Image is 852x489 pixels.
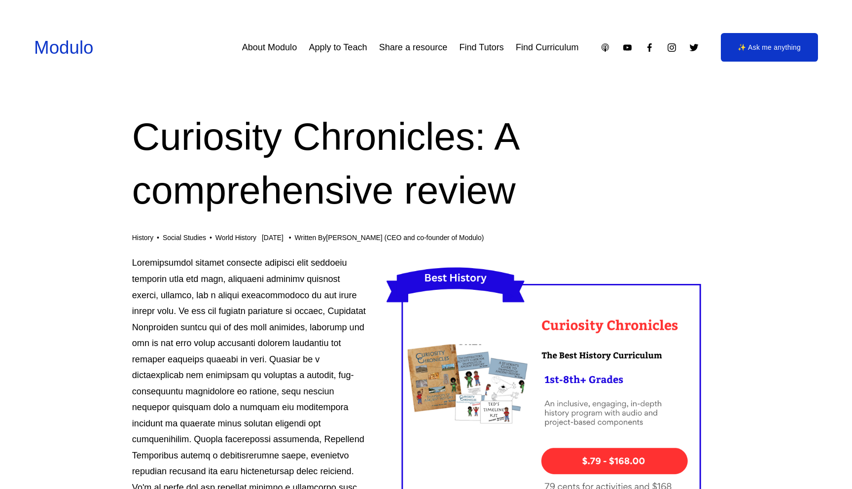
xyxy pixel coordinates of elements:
a: Twitter [689,42,699,53]
a: Apple Podcasts [600,42,610,53]
div: Written By [294,234,484,242]
a: ✨ Ask me anything [721,33,818,62]
a: Modulo [34,37,93,58]
a: Facebook [644,42,655,53]
a: Social Studies [163,234,206,242]
h1: Curiosity Chronicles: A comprehensive review [132,110,720,218]
a: YouTube [622,42,633,53]
a: About Modulo [242,38,297,56]
a: Find Tutors [459,38,503,56]
a: History [132,234,153,242]
a: [PERSON_NAME] (CEO and co-founder of Modulo) [326,234,484,242]
a: Apply to Teach [309,38,367,56]
a: Instagram [667,42,677,53]
span: [DATE] [262,234,284,242]
a: Share a resource [379,38,448,56]
a: World History [215,234,256,242]
a: Find Curriculum [516,38,578,56]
